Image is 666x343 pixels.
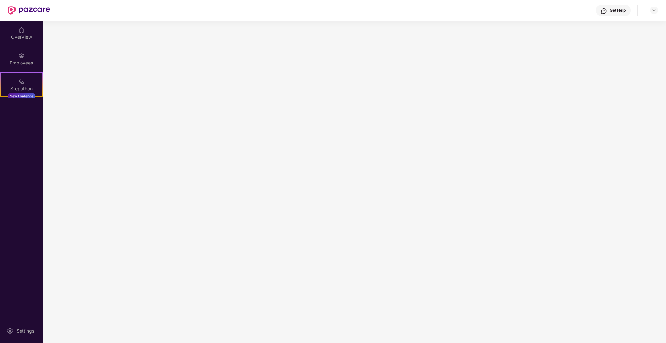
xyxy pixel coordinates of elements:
img: svg+xml;base64,PHN2ZyBpZD0iRHJvcGRvd24tMzJ4MzIiIHhtbG5zPSJodHRwOi8vd3d3LnczLm9yZy8yMDAwL3N2ZyIgd2... [652,8,657,13]
img: New Pazcare Logo [8,6,50,15]
img: svg+xml;base64,PHN2ZyBpZD0iRW1wbG95ZWVzIiB4bWxucz0iaHR0cDovL3d3dy53My5vcmcvMjAwMC9zdmciIHdpZHRoPS... [18,52,25,59]
img: svg+xml;base64,PHN2ZyBpZD0iSG9tZSIgeG1sbnM9Imh0dHA6Ly93d3cudzMub3JnLzIwMDAvc3ZnIiB3aWR0aD0iMjAiIG... [18,27,25,33]
div: New Challenge [8,93,35,99]
div: Get Help [610,8,626,13]
img: svg+xml;base64,PHN2ZyB4bWxucz0iaHR0cDovL3d3dy53My5vcmcvMjAwMC9zdmciIHdpZHRoPSIyMSIgaGVpZ2h0PSIyMC... [18,78,25,85]
div: Stepathon [1,85,42,92]
img: svg+xml;base64,PHN2ZyBpZD0iU2V0dGluZy0yMHgyMCIgeG1sbnM9Imh0dHA6Ly93d3cudzMub3JnLzIwMDAvc3ZnIiB3aW... [7,328,13,334]
div: Settings [15,328,36,334]
img: svg+xml;base64,PHN2ZyBpZD0iSGVscC0zMngzMiIgeG1sbnM9Imh0dHA6Ly93d3cudzMub3JnLzIwMDAvc3ZnIiB3aWR0aD... [601,8,607,14]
